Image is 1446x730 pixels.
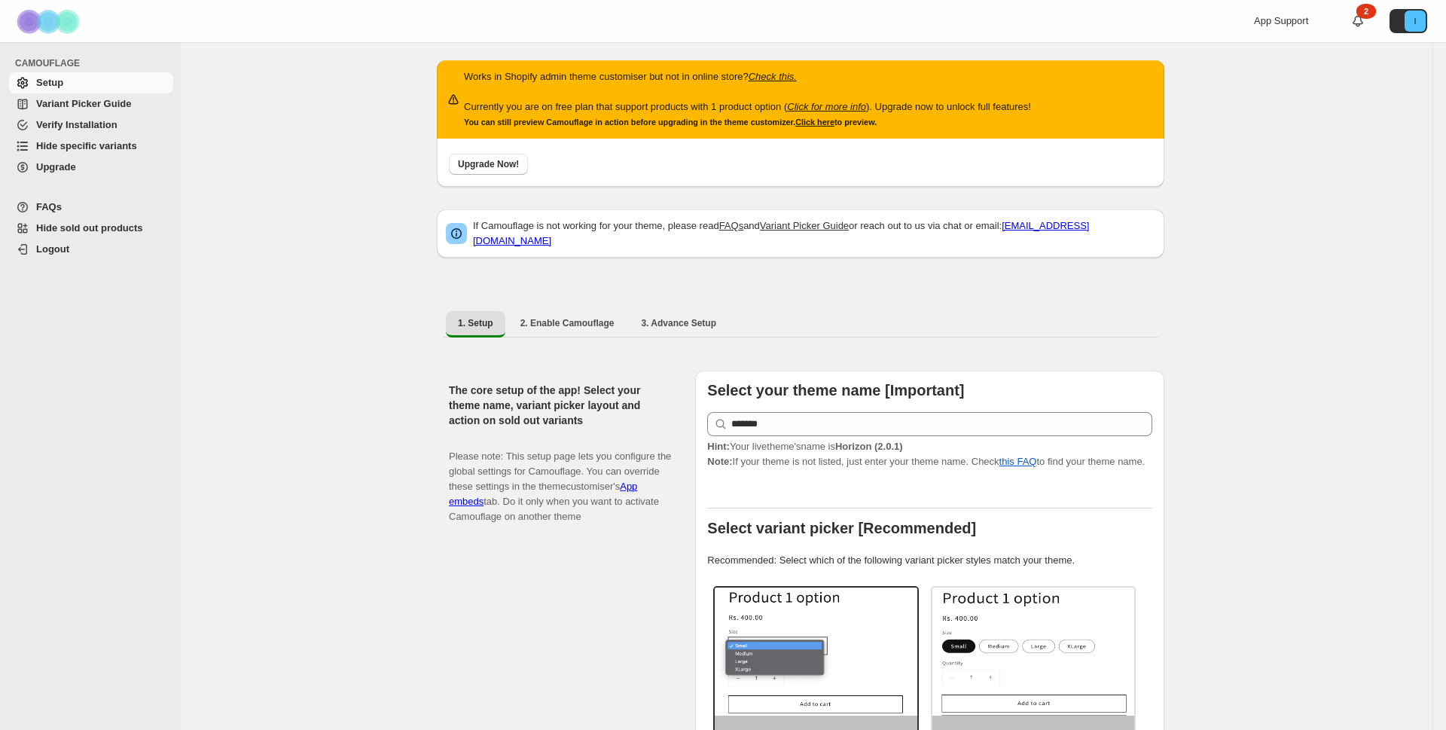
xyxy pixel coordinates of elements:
[449,434,671,524] p: Please note: This setup page lets you configure the global settings for Camouflage. You can overr...
[707,441,730,452] strong: Hint:
[36,77,63,88] span: Setup
[9,115,173,136] a: Verify Installation
[707,439,1152,469] p: If your theme is not listed, just enter your theme name. Check to find your theme name.
[464,99,1031,115] p: Currently you are on free plan that support products with 1 product option ( ). Upgrade now to un...
[464,118,877,127] small: You can still preview Camouflage in action before upgrading in the theme customizer. to preview.
[36,222,143,234] span: Hide sold out products
[932,588,1135,716] img: Buttons / Swatches
[787,101,866,112] a: Click for more info
[760,220,849,231] a: Variant Picker Guide
[719,220,744,231] a: FAQs
[36,243,69,255] span: Logout
[36,201,62,212] span: FAQs
[9,93,173,115] a: Variant Picker Guide
[36,98,131,109] span: Variant Picker Guide
[999,456,1037,467] a: this FAQ
[36,161,76,173] span: Upgrade
[707,553,1152,568] p: Recommended: Select which of the following variant picker styles match your theme.
[1350,14,1365,29] a: 2
[641,317,716,329] span: 3. Advance Setup
[449,154,528,175] button: Upgrade Now!
[1405,11,1426,32] span: Avatar with initials I
[1254,15,1308,26] span: App Support
[715,588,917,716] img: Select / Dropdowns
[1390,9,1427,33] button: Avatar with initials I
[9,239,173,260] a: Logout
[473,218,1155,249] p: If Camouflage is not working for your theme, please read and or reach out to us via chat or email:
[707,520,976,536] b: Select variant picker [Recommended]
[707,441,902,452] span: Your live theme's name is
[1414,17,1416,26] text: I
[458,317,493,329] span: 1. Setup
[835,441,903,452] strong: Horizon (2.0.1)
[749,71,797,82] a: Check this.
[458,158,519,170] span: Upgrade Now!
[12,1,87,42] img: Camouflage
[9,218,173,239] a: Hide sold out products
[1356,4,1376,19] div: 2
[707,382,964,399] b: Select your theme name [Important]
[520,317,615,329] span: 2. Enable Camouflage
[36,140,137,151] span: Hide specific variants
[795,118,834,127] a: Click here
[707,456,732,467] strong: Note:
[15,57,173,69] span: CAMOUFLAGE
[9,197,173,218] a: FAQs
[9,157,173,178] a: Upgrade
[9,136,173,157] a: Hide specific variants
[9,72,173,93] a: Setup
[449,383,671,428] h2: The core setup of the app! Select your theme name, variant picker layout and action on sold out v...
[36,119,117,130] span: Verify Installation
[464,69,1031,84] p: Works in Shopify admin theme customiser but not in online store?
